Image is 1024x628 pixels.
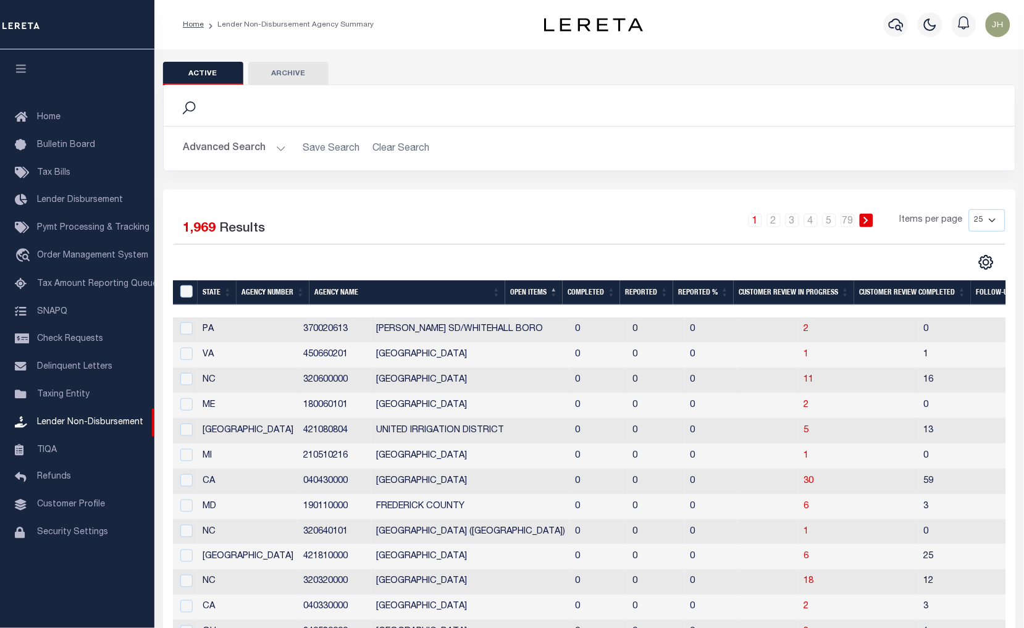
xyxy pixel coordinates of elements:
a: 3 [786,214,799,227]
td: 210510216 [298,444,371,469]
td: 0 [570,419,627,444]
td: 190110000 [298,495,371,520]
td: [GEOGRAPHIC_DATA] [371,444,570,469]
span: Customer Profile [37,501,105,509]
td: 040430000 [298,469,371,495]
td: 370020613 [298,317,371,343]
td: 0 [570,469,627,495]
a: 1 [804,527,808,536]
span: 6 [804,502,808,511]
td: 0 [627,545,685,570]
td: [GEOGRAPHIC_DATA] [371,343,570,368]
td: 0 [685,595,738,621]
td: 0 [685,419,738,444]
td: 180060101 [298,393,371,419]
td: 421810000 [298,545,371,570]
td: [GEOGRAPHIC_DATA] [198,545,298,570]
td: [GEOGRAPHIC_DATA] [371,545,570,570]
a: 1 [749,214,762,227]
td: 0 [570,595,627,621]
td: 040330000 [298,595,371,621]
button: Advanced Search [183,136,286,161]
td: 450660201 [298,343,371,368]
th: Agency Name: activate to sort column ascending [309,280,505,306]
td: 0 [627,393,685,419]
td: 0 [627,419,685,444]
span: 30 [804,477,813,485]
img: svg+xml;base64,PHN2ZyB4bWxucz0iaHR0cDovL3d3dy53My5vcmcvMjAwMC9zdmciIHBvaW50ZXItZXZlbnRzPSJub25lIi... [986,12,1010,37]
td: UNITED IRRIGATION DISTRICT [371,419,570,444]
td: 0 [685,393,738,419]
th: Reported %: activate to sort column ascending [673,280,734,306]
span: Tax Amount Reporting Queue [37,280,157,288]
td: FREDERICK COUNTY [371,495,570,520]
td: 0 [570,520,627,545]
td: 320320000 [298,570,371,595]
td: [PERSON_NAME] SD/WHITEHALL BORO [371,317,570,343]
th: State: activate to sort column ascending [198,280,237,306]
td: PA [198,317,298,343]
td: 0 [570,317,627,343]
th: Customer Review Completed: activate to sort column ascending [854,280,971,306]
th: Open Items: activate to sort column descending [505,280,563,306]
span: Home [37,113,61,122]
span: Taxing Entity [37,390,90,399]
td: 0 [627,595,685,621]
td: VA [198,343,298,368]
td: [GEOGRAPHIC_DATA] [198,419,298,444]
td: 0 [627,368,685,393]
a: 5 [823,214,836,227]
th: Agency Number: activate to sort column ascending [237,280,309,306]
span: Lender Disbursement [37,196,123,204]
td: 0 [685,317,738,343]
td: 0 [570,545,627,570]
a: 18 [804,577,813,586]
td: NC [198,368,298,393]
td: MD [198,495,298,520]
td: 0 [627,444,685,469]
td: 320640101 [298,520,371,545]
a: 5 [804,426,808,435]
th: Completed: activate to sort column ascending [563,280,620,306]
td: 0 [570,444,627,469]
td: 0 [685,495,738,520]
td: 0 [685,570,738,595]
th: Reported: activate to sort column ascending [620,280,673,306]
td: 0 [570,393,627,419]
a: 4 [804,214,818,227]
td: 0 [685,520,738,545]
a: 79 [841,214,855,227]
a: 1 [804,350,808,359]
span: TIQA [37,445,57,454]
td: [GEOGRAPHIC_DATA] [371,393,570,419]
span: SNAPQ [37,307,67,316]
td: ME [198,393,298,419]
td: 0 [685,444,738,469]
td: 0 [627,495,685,520]
td: 0 [570,570,627,595]
a: 1 [804,451,808,460]
td: CA [198,469,298,495]
span: Refunds [37,473,71,482]
td: 0 [570,495,627,520]
a: 11 [804,375,813,384]
span: Check Requests [37,335,103,343]
a: 2 [804,603,808,611]
span: Lender Non-Disbursement [37,418,143,427]
li: Lender Non-Disbursement Agency Summary [204,19,374,30]
td: [GEOGRAPHIC_DATA] [371,595,570,621]
a: 2 [804,325,808,333]
td: 0 [570,368,627,393]
td: 421080804 [298,419,371,444]
span: Delinquent Letters [37,362,112,371]
td: MI [198,444,298,469]
td: [GEOGRAPHIC_DATA] [371,469,570,495]
span: Items per page [900,214,963,227]
td: 0 [627,520,685,545]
